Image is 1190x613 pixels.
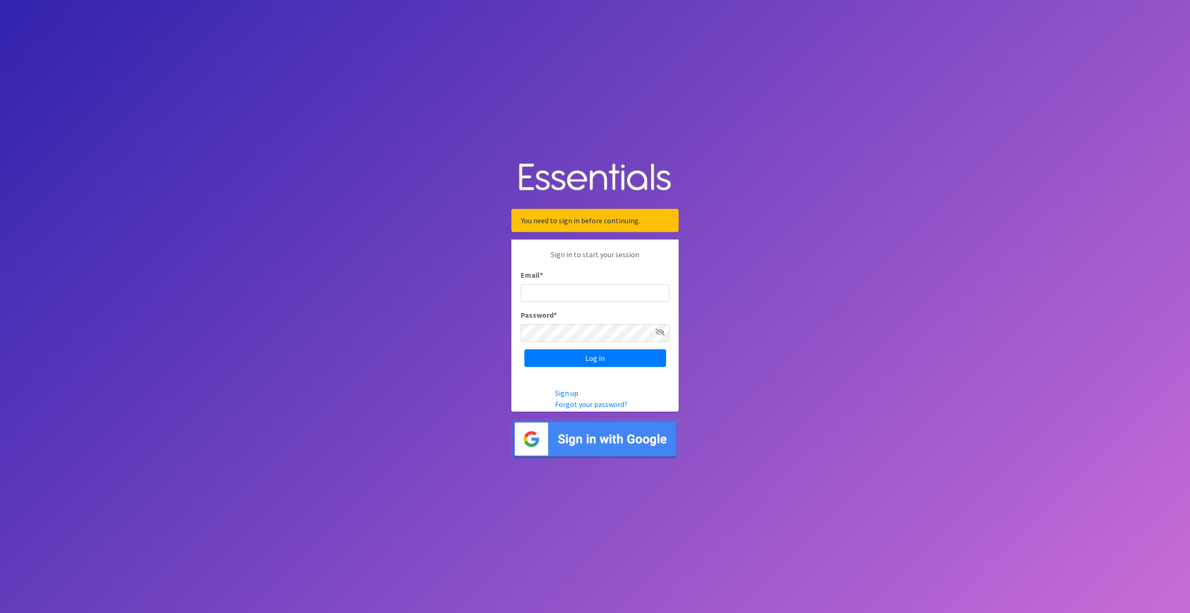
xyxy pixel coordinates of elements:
input: Log in [524,349,666,367]
a: Forgot your password? [555,400,628,409]
label: Email [521,269,543,280]
label: Password [521,309,557,320]
div: You need to sign in before continuing. [511,209,679,232]
abbr: required [540,270,543,280]
img: Human Essentials [511,154,679,202]
a: Sign up [555,388,578,398]
img: Sign in with Google [511,419,679,460]
abbr: required [554,310,557,320]
p: Sign in to start your session [521,249,669,269]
